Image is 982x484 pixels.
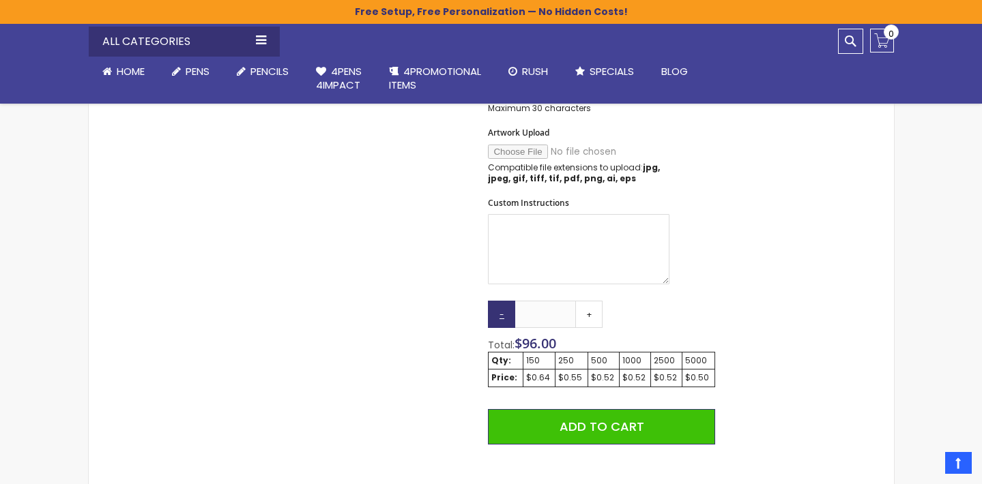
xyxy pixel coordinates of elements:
[488,162,669,184] p: Compatible file extensions to upload:
[250,64,289,78] span: Pencils
[488,409,714,444] button: Add to Cart
[622,355,648,366] div: 1000
[89,27,280,57] div: All Categories
[117,64,145,78] span: Home
[889,27,894,40] span: 0
[575,301,603,328] a: +
[515,334,556,352] span: $
[375,57,495,101] a: 4PROMOTIONALITEMS
[526,355,552,366] div: 150
[591,372,616,383] div: $0.52
[488,197,569,209] span: Custom Instructions
[685,355,711,366] div: 5000
[488,103,669,114] p: Maximum 30 characters
[526,372,552,383] div: $0.64
[654,355,679,366] div: 2500
[522,334,556,352] span: 96.00
[685,372,711,383] div: $0.50
[560,418,644,435] span: Add to Cart
[302,57,375,101] a: 4Pens4impact
[590,64,634,78] span: Specials
[661,64,688,78] span: Blog
[186,64,210,78] span: Pens
[562,57,648,87] a: Specials
[870,29,894,52] a: 0
[488,338,515,352] span: Total:
[491,354,511,366] strong: Qty:
[488,301,515,328] a: -
[558,355,584,366] div: 250
[591,355,616,366] div: 500
[558,372,584,383] div: $0.55
[522,64,548,78] span: Rush
[488,162,660,184] strong: jpg, jpeg, gif, tiff, tif, pdf, png, ai, eps
[89,57,158,87] a: Home
[495,57,562,87] a: Rush
[622,372,648,383] div: $0.52
[654,372,679,383] div: $0.52
[648,57,702,87] a: Blog
[389,64,481,92] span: 4PROMOTIONAL ITEMS
[491,372,517,383] strong: Price:
[223,57,302,87] a: Pencils
[945,452,972,474] a: Top
[316,64,362,92] span: 4Pens 4impact
[158,57,223,87] a: Pens
[488,127,549,138] span: Artwork Upload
